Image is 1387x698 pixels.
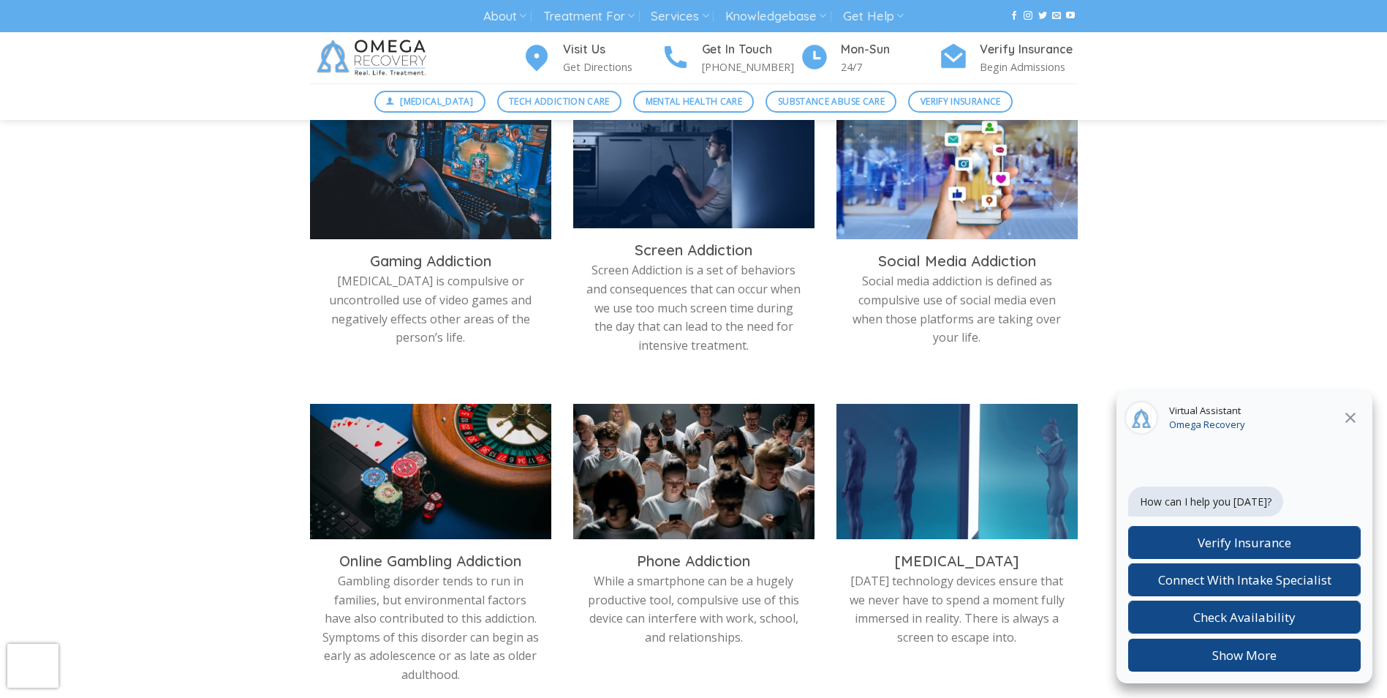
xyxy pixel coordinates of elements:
a: Verify Insurance [908,91,1013,113]
img: phone-addiction-treatment [573,404,815,539]
h3: Social Media Addiction [847,252,1067,271]
p: 24/7 [841,59,939,75]
h3: [MEDICAL_DATA] [847,552,1067,571]
p: Begin Admissions [980,59,1078,75]
a: About [483,3,526,30]
a: Mental Health Care [633,91,754,113]
a: Visit Us Get Directions [522,40,661,76]
h4: Get In Touch [702,40,800,59]
p: [PHONE_NUMBER] [702,59,800,75]
a: Services [651,3,708,30]
span: Tech Addiction Care [509,94,610,108]
a: Send us an email [1052,11,1061,21]
a: Get Help [843,3,904,30]
a: Follow on Instagram [1024,11,1032,21]
h3: Online Gambling Addiction [321,552,540,571]
p: While a smartphone can be a hugely productive tool, compulsive use of this device can interfere w... [584,572,804,647]
a: Tech Addiction Care [497,91,622,113]
h3: Gaming Addiction [321,252,540,271]
p: Get Directions [563,59,661,75]
a: Get In Touch [PHONE_NUMBER] [661,40,800,76]
h4: Visit Us [563,40,661,59]
a: Follow on YouTube [1066,11,1075,21]
span: [MEDICAL_DATA] [400,94,473,108]
h4: Mon-Sun [841,40,939,59]
p: Screen Addiction is a set of behaviors and consequences that can occur when we use too much scree... [584,261,804,355]
h4: Verify Insurance [980,40,1078,59]
p: Gambling disorder tends to run in families, but environmental factors have also contributed to th... [321,572,540,685]
span: Substance Abuse Care [778,94,885,108]
a: Follow on Twitter [1038,11,1047,21]
a: Substance Abuse Care [766,91,896,113]
p: [MEDICAL_DATA] is compulsive or uncontrolled use of video games and negatively effects other area... [321,272,540,347]
a: Knowledgebase [725,3,826,30]
a: Follow on Facebook [1010,11,1018,21]
img: Omega Recovery [310,32,438,83]
p: [DATE] technology devices ensure that we never have to spend a moment fully immersed in reality. ... [847,572,1067,647]
span: Mental Health Care [646,94,742,108]
a: [MEDICAL_DATA] [374,91,485,113]
a: Verify Insurance Begin Admissions [939,40,1078,76]
span: Verify Insurance [921,94,1001,108]
h3: Phone Addiction [584,552,804,571]
p: Social media addiction is defined as compulsive use of social media even when those platforms are... [847,272,1067,347]
a: Treatment For [543,3,635,30]
h3: Screen Addiction [584,241,804,260]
